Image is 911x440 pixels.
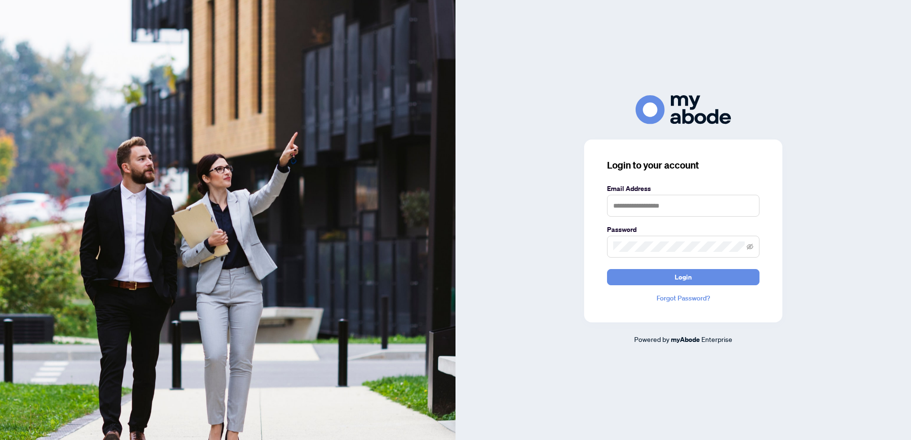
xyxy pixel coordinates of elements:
button: Login [607,269,759,285]
a: Forgot Password? [607,293,759,303]
h3: Login to your account [607,159,759,172]
span: Login [675,270,692,285]
label: Password [607,224,759,235]
img: ma-logo [636,95,731,124]
span: eye-invisible [747,243,753,250]
a: myAbode [671,334,700,345]
span: Powered by [634,335,669,343]
label: Email Address [607,183,759,194]
span: Enterprise [701,335,732,343]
